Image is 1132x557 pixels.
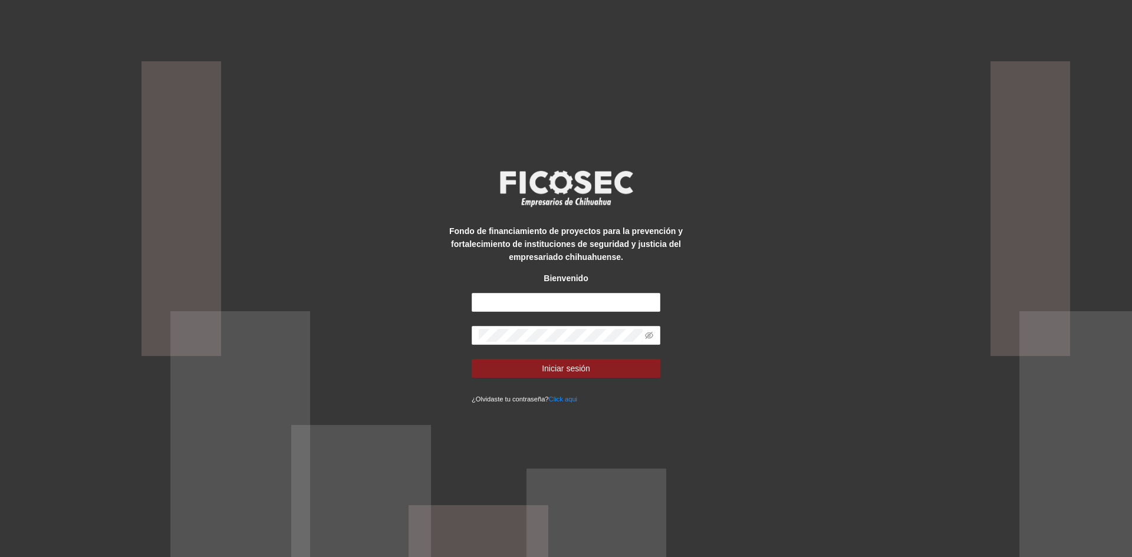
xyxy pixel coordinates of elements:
[472,359,660,378] button: Iniciar sesión
[645,331,653,340] span: eye-invisible
[492,167,640,210] img: logo
[449,226,683,262] strong: Fondo de financiamiento de proyectos para la prevención y fortalecimiento de instituciones de seg...
[544,273,588,283] strong: Bienvenido
[542,362,590,375] span: Iniciar sesión
[472,395,577,403] small: ¿Olvidaste tu contraseña?
[549,395,578,403] a: Click aqui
